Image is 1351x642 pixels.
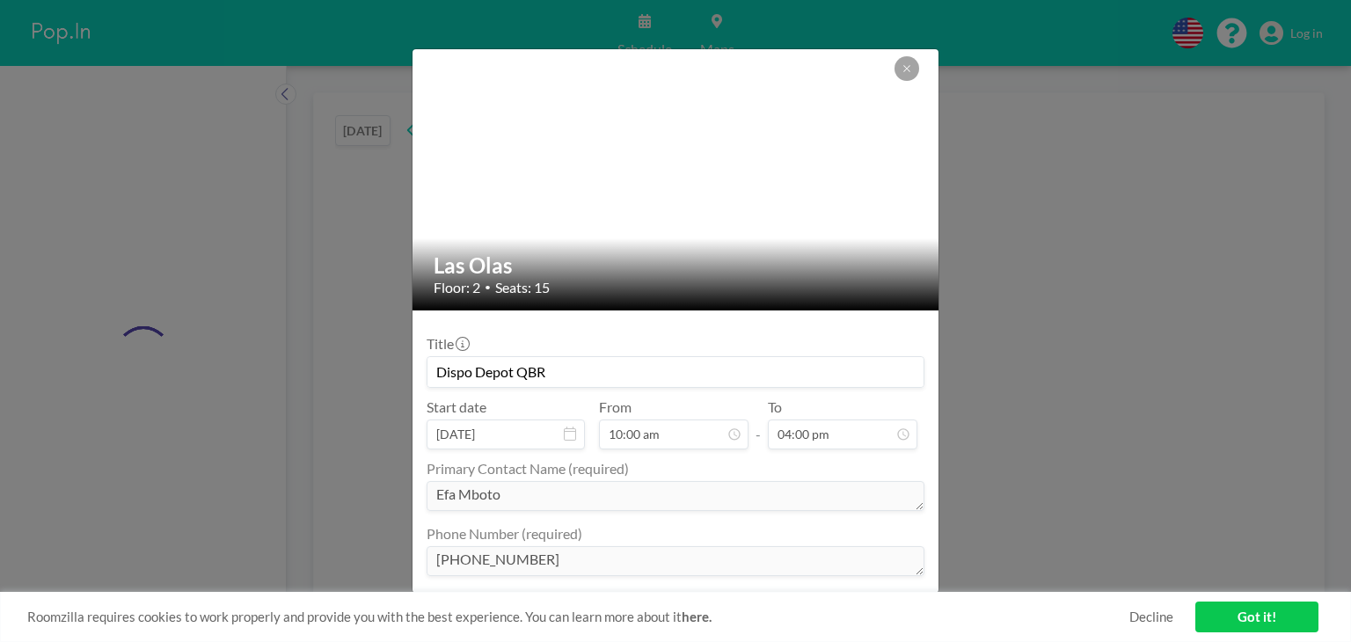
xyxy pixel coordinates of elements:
a: Got it! [1195,602,1318,632]
label: Invoice or pay upon arrival? (required) [427,590,655,608]
label: Phone Number (required) [427,525,582,543]
label: Start date [427,398,486,416]
a: here. [682,609,712,624]
label: To [768,398,782,416]
span: - [756,405,761,443]
span: Floor: 2 [434,279,480,296]
span: Seats: 15 [495,279,550,296]
label: Title [427,335,468,353]
label: From [599,398,632,416]
h2: Las Olas [434,252,919,279]
a: Decline [1129,609,1173,625]
label: Primary Contact Name (required) [427,460,629,478]
span: • [485,281,491,294]
input: (No title) [427,357,924,387]
span: Roomzilla requires cookies to work properly and provide you with the best experience. You can lea... [27,609,1129,625]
